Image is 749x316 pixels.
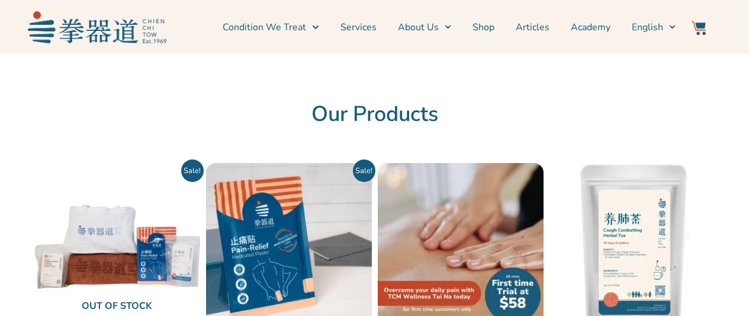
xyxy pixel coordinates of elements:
nav: Menu [172,12,676,42]
a: Shop [472,12,494,42]
a: Academy [571,12,610,42]
span: English [632,20,663,34]
h2: Our Products [34,101,715,127]
span: Sale! [353,159,375,182]
a: Services [340,12,377,42]
a: Condition We Treat [223,12,319,42]
img: Website Icon-03 [692,21,706,35]
a: English [632,12,676,42]
a: Articles [516,12,549,42]
span: Sale! [181,159,204,182]
a: About Us [398,12,451,42]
